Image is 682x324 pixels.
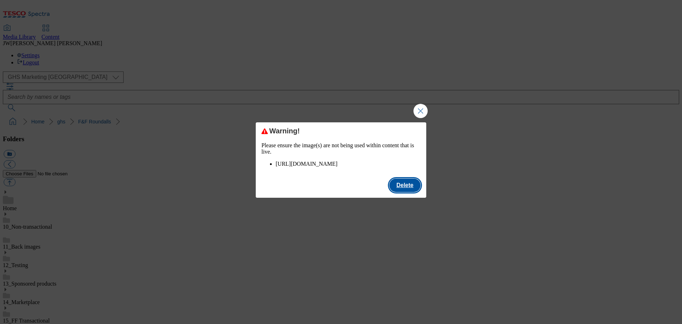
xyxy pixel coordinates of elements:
button: Close Modal [413,104,428,118]
div: Warning! [261,127,421,135]
li: [URL][DOMAIN_NAME] [276,161,421,167]
p: Please ensure the image(s) are not being used within content that is live. [261,142,421,155]
button: Delete [389,179,421,192]
div: Modal [256,122,426,198]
